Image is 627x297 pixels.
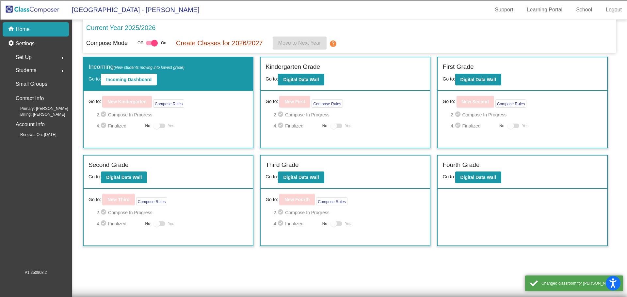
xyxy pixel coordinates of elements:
[101,74,157,85] button: Incoming Dashboard
[462,99,489,104] b: New Second
[3,92,624,97] div: Search for Source
[3,222,624,228] div: MORE
[107,99,147,104] b: New Kindergarten
[455,74,501,85] button: Digital Data Wall
[522,122,528,130] span: Yes
[10,106,68,111] span: Primary: [PERSON_NAME]
[3,216,624,222] div: JOURNAL
[322,123,327,129] span: No
[101,171,147,183] button: Digital Data Wall
[3,56,624,62] div: Move To ...
[8,25,16,33] mat-icon: home
[58,54,66,62] mat-icon: arrow_right
[3,151,624,157] div: This outline has no content. Would you like to delete it?
[3,157,624,163] div: SAVE AND GO HOME
[8,40,16,48] mat-icon: settings
[58,67,66,75] mat-icon: arrow_right
[274,111,425,119] span: 2. Compose In Progress
[153,99,184,108] button: Compose Rules
[88,174,101,179] span: Go to:
[3,169,624,175] div: Move to ...
[3,103,624,109] div: Magazine
[451,111,602,119] span: 2. Compose In Progress
[265,196,278,203] span: Go to:
[329,40,337,48] mat-icon: help
[100,209,108,216] mat-icon: check_circle
[3,121,624,127] div: Visual Art
[283,77,319,82] b: Digital Data Wall
[3,86,624,92] div: Add Outline Template
[274,220,319,228] span: 4. Finalized
[145,123,150,129] span: No
[16,25,30,33] p: Home
[279,194,315,205] button: New Fourth
[3,45,624,51] div: Sign out
[442,62,474,72] label: First Grade
[3,175,624,181] div: Home
[3,51,624,56] div: Rename
[3,228,60,234] input: Search sources
[107,197,130,202] b: New Third
[3,3,137,8] div: Home
[277,111,285,119] mat-icon: check_circle
[114,65,185,70] span: (New students moving into lowest grade)
[3,27,624,33] div: Move To ...
[88,76,101,82] span: Go to:
[3,145,624,151] div: ???
[88,62,185,72] label: Incoming
[3,68,624,74] div: Rename Outline
[106,175,142,180] b: Digital Data Wall
[265,62,320,72] label: Kindergarten Grade
[284,197,310,202] b: New Fourth
[106,77,152,82] b: Incoming Dashboard
[16,80,47,89] p: Small Groups
[96,111,248,119] span: 2. Compose In Progress
[16,40,35,48] p: Settings
[96,220,142,228] span: 4. Finalized
[279,96,310,108] button: New First
[322,221,327,227] span: No
[16,120,45,129] p: Account Info
[100,220,108,228] mat-icon: check_circle
[278,171,324,183] button: Digital Data Wall
[345,220,351,228] span: Yes
[3,33,624,39] div: Delete
[16,53,32,62] span: Set Up
[495,99,526,108] button: Compose Rules
[457,96,494,108] button: New Second
[88,98,101,105] span: Go to:
[3,140,624,145] div: CANCEL
[455,122,462,130] mat-icon: check_circle
[284,99,305,104] b: New First
[345,122,351,130] span: Yes
[277,209,285,216] mat-icon: check_circle
[100,111,108,119] mat-icon: check_circle
[3,21,624,27] div: Sort New > Old
[265,174,278,179] span: Go to:
[442,76,455,82] span: Go to:
[102,96,152,108] button: New Kindergarten
[499,123,504,129] span: No
[168,220,174,228] span: Yes
[277,122,285,130] mat-icon: check_circle
[10,111,65,117] span: Billing: [PERSON_NAME]
[3,109,624,115] div: Newspaper
[96,209,248,216] span: 2. Compose In Progress
[3,8,60,15] input: Search outlines
[277,220,285,228] mat-icon: check_circle
[168,122,174,130] span: Yes
[96,122,142,130] span: 4. Finalized
[102,194,135,205] button: New Third
[3,97,624,103] div: Journal
[265,98,278,105] span: Go to:
[3,186,624,192] div: MOVE
[176,38,263,48] p: Create Classes for 2026/2027
[16,66,36,75] span: Students
[455,111,462,119] mat-icon: check_circle
[3,181,624,186] div: CANCEL
[88,196,101,203] span: Go to:
[145,221,150,227] span: No
[3,163,624,169] div: DELETE
[278,40,321,46] span: Move to Next Year
[460,77,496,82] b: Digital Data Wall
